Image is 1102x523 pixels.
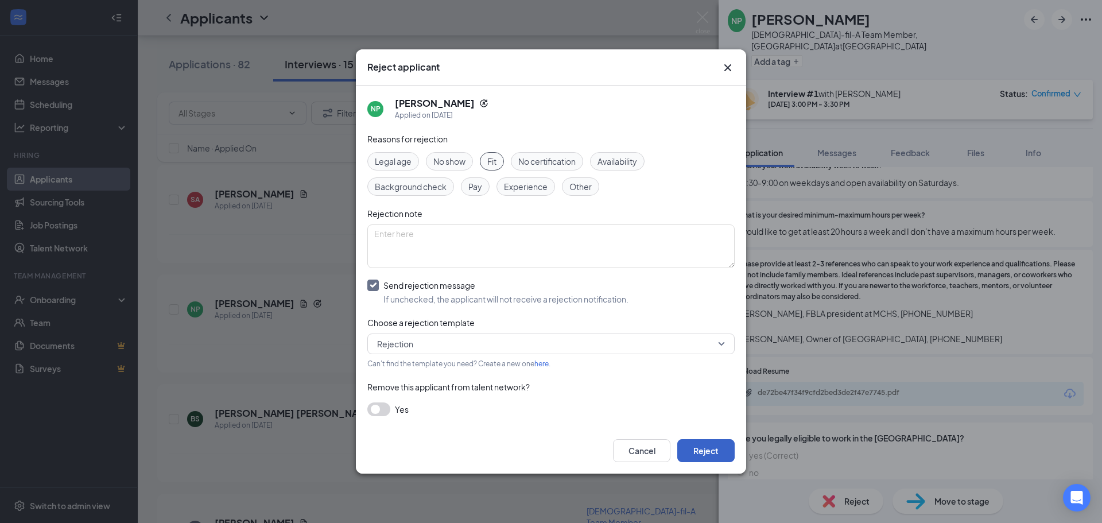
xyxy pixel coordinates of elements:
svg: Cross [721,61,735,75]
svg: Reapply [479,99,488,108]
span: Experience [504,180,548,193]
div: Open Intercom Messenger [1063,484,1091,512]
span: Remove this applicant from talent network? [367,382,530,392]
span: Choose a rejection template [367,317,475,328]
button: Cancel [613,439,670,462]
h3: Reject applicant [367,61,440,73]
h5: [PERSON_NAME] [395,97,475,110]
span: Availability [597,155,637,168]
span: Reasons for rejection [367,134,448,144]
span: No certification [518,155,576,168]
span: Yes [395,402,409,416]
span: Rejection note [367,208,422,219]
span: Legal age [375,155,412,168]
button: Close [721,61,735,75]
span: No show [433,155,465,168]
span: Can't find the template you need? Create a new one . [367,359,550,368]
span: Pay [468,180,482,193]
span: Rejection [377,335,413,352]
a: here [534,359,549,368]
span: Background check [375,180,447,193]
div: Applied on [DATE] [395,110,488,121]
div: NP [371,104,381,114]
button: Reject [677,439,735,462]
span: Fit [487,155,496,168]
span: Other [569,180,592,193]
